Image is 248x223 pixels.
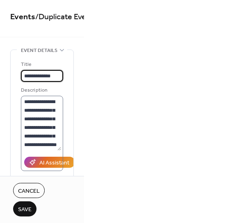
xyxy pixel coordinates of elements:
span: Cancel [18,187,40,196]
span: Save [18,205,32,214]
div: Description [21,86,61,95]
div: AI Assistant [39,159,69,167]
span: / Duplicate Event [35,9,94,25]
button: Save [13,201,36,216]
span: Event details [21,46,57,55]
button: Cancel [13,183,45,198]
a: Events [10,9,35,25]
div: Title [21,60,61,69]
button: AI Assistant [24,157,75,168]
